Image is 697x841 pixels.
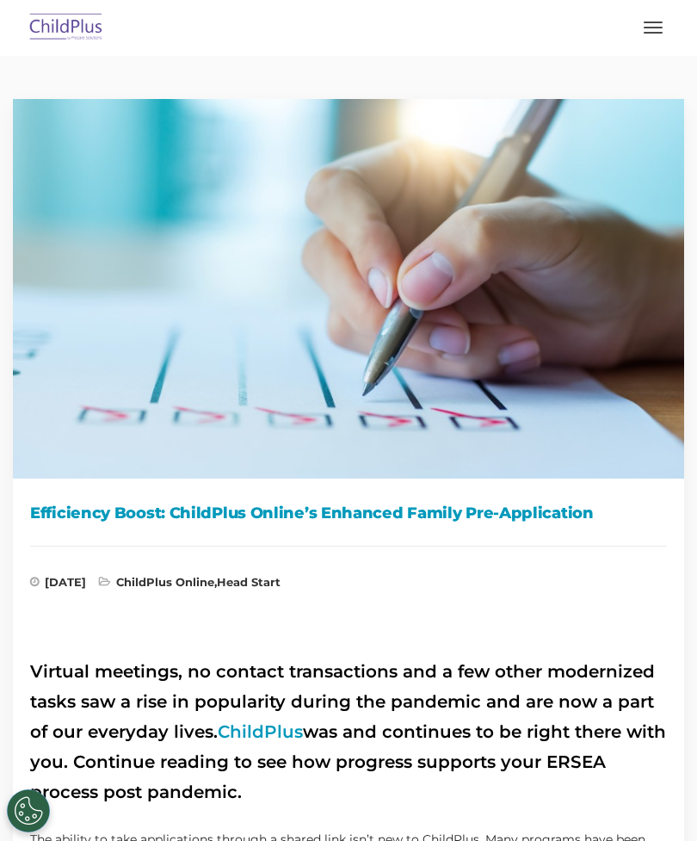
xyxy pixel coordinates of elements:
[116,575,214,589] a: ChildPlus Online
[30,657,667,807] h2: Virtual meetings, no contact transactions and a few other modernized tasks saw a rise in populari...
[218,721,303,742] a: ChildPlus
[7,789,50,832] button: Cookies Settings
[99,577,281,594] span: ,
[30,500,667,526] h1: Efficiency Boost: ChildPlus Online’s Enhanced Family Pre-Application
[217,575,281,589] a: Head Start
[26,8,107,48] img: ChildPlus by Procare Solutions
[30,577,86,594] span: [DATE]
